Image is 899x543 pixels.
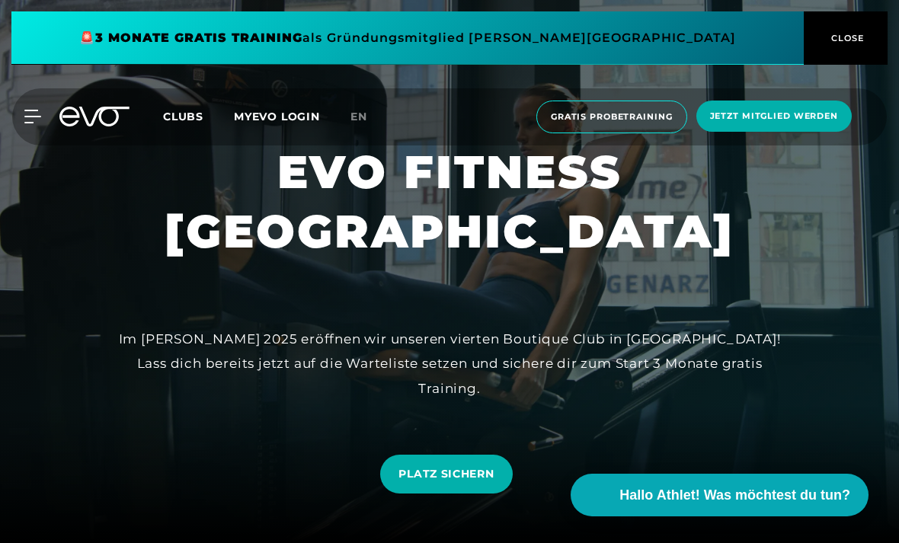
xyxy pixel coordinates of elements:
[350,108,386,126] a: en
[107,327,792,401] div: Im [PERSON_NAME] 2025 eröffnen wir unseren vierten Boutique Club in [GEOGRAPHIC_DATA]! Lass dich ...
[551,110,673,123] span: Gratis Probetraining
[827,31,865,45] span: CLOSE
[12,142,887,261] h1: EVO FITNESS [GEOGRAPHIC_DATA]
[804,11,888,65] button: CLOSE
[692,101,856,133] a: Jetzt Mitglied werden
[163,109,234,123] a: Clubs
[234,110,320,123] a: MYEVO LOGIN
[619,485,850,506] span: Hallo Athlet! Was möchtest du tun?
[398,466,494,482] span: PLATZ SICHERN
[163,110,203,123] span: Clubs
[350,110,367,123] span: en
[571,474,869,516] button: Hallo Athlet! Was möchtest du tun?
[532,101,692,133] a: Gratis Probetraining
[710,110,838,123] span: Jetzt Mitglied werden
[380,455,512,493] a: PLATZ SICHERN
